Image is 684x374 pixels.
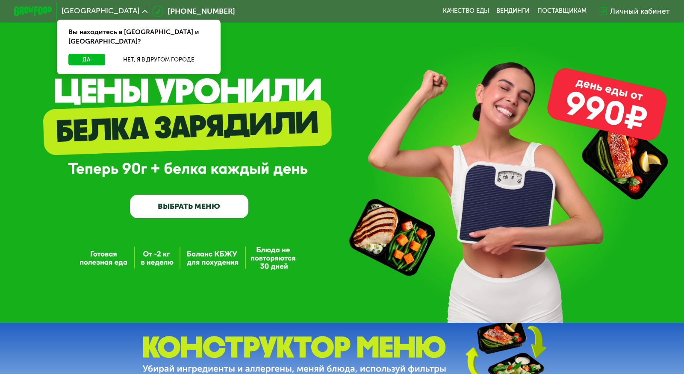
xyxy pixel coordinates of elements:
[62,7,139,15] span: [GEOGRAPHIC_DATA]
[57,20,220,54] div: Вы находитесь в [GEOGRAPHIC_DATA] и [GEOGRAPHIC_DATA]?
[130,195,248,219] a: ВЫБРАТЬ МЕНЮ
[152,6,235,17] a: [PHONE_NUMBER]
[610,6,670,17] div: Личный кабинет
[537,7,587,15] div: поставщикам
[68,54,105,65] button: Да
[443,7,489,15] a: Качество еды
[109,54,209,65] button: Нет, я в другом городе
[496,7,530,15] a: Вендинги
